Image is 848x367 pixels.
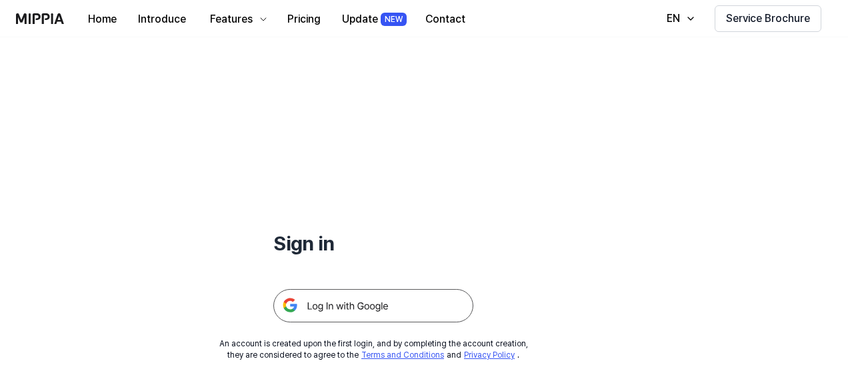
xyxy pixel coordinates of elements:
button: Introduce [127,6,197,33]
button: UpdateNEW [331,6,415,33]
a: Terms and Conditions [361,350,444,360]
button: EN [653,5,704,32]
button: Home [77,6,127,33]
button: Pricing [277,6,331,33]
div: Features [207,11,255,27]
img: 구글 로그인 버튼 [273,289,473,322]
h1: Sign in [273,229,473,257]
a: UpdateNEW [331,1,415,37]
div: NEW [381,13,407,26]
img: logo [16,13,64,24]
a: Privacy Policy [464,350,515,360]
button: Service Brochure [715,5,821,32]
div: EN [664,11,683,27]
button: Contact [415,6,476,33]
button: Features [197,6,277,33]
div: An account is created upon the first login, and by completing the account creation, they are cons... [219,338,528,361]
